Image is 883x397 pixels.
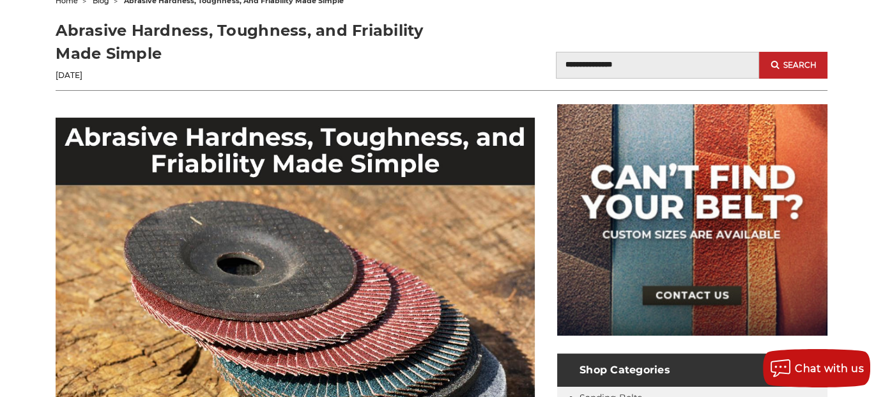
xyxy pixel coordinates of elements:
h4: Shop Categories [557,354,827,387]
span: Chat with us [795,362,864,375]
button: Search [759,52,827,79]
img: promo banner for custom belts. [557,104,827,336]
button: Chat with us [763,349,870,387]
span: Search [783,61,816,70]
h1: Abrasive Hardness, Toughness, and Friability Made Simple [56,19,441,65]
p: [DATE] [56,70,441,81]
